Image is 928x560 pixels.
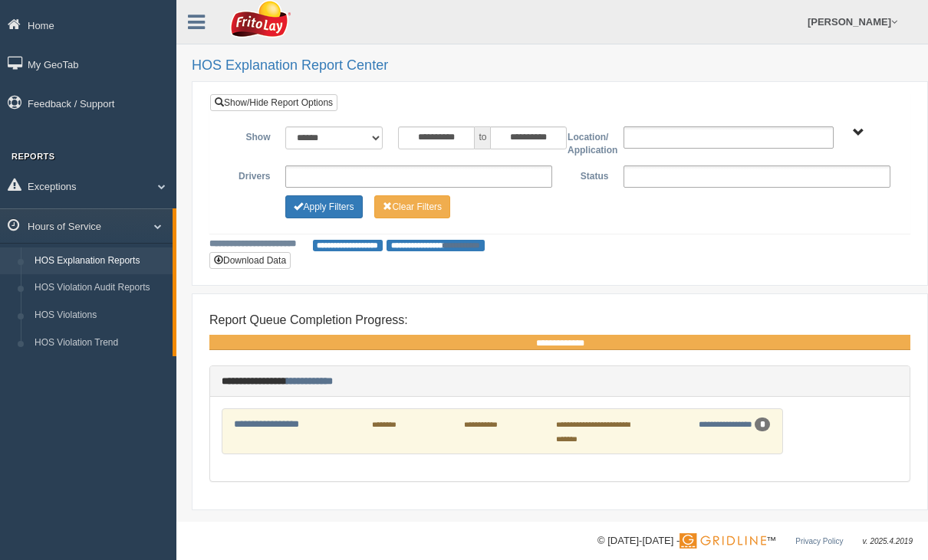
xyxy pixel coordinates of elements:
[28,302,173,329] a: HOS Violations
[560,165,616,184] label: Status
[210,94,337,111] a: Show/Hide Report Options
[475,126,490,149] span: to
[680,533,766,549] img: Gridline
[28,247,173,275] a: HOS Explanation Reports
[28,329,173,357] a: HOS Violation Trend
[209,252,291,269] button: Download Data
[285,195,362,218] button: Change Filter Options
[374,195,450,218] button: Change Filter Options
[560,126,616,158] label: Location/ Application
[222,126,278,145] label: Show
[209,313,910,327] h4: Report Queue Completion Progress:
[28,274,173,302] a: HOS Violation Audit Reports
[192,58,913,74] h2: HOS Explanation Report Center
[222,165,278,184] label: Drivers
[863,537,913,545] span: v. 2025.4.2019
[597,533,913,549] div: © [DATE]-[DATE] - ™
[795,537,843,545] a: Privacy Policy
